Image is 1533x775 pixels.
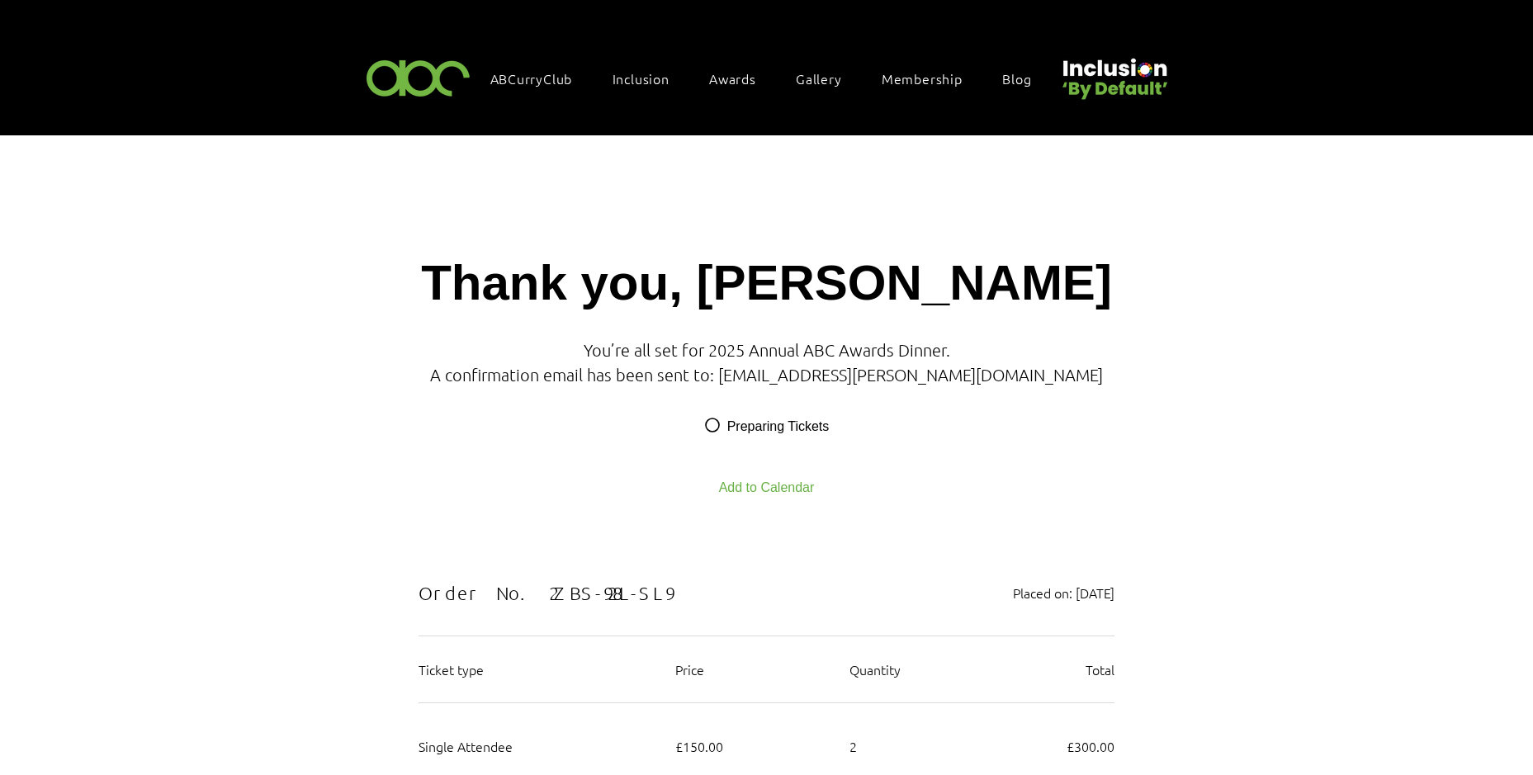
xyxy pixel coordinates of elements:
span: Blog [1002,69,1031,87]
a: ABCurryClub [482,61,598,96]
div: Order No. 2ZBS-928L-SL9 [419,584,670,601]
div: £150.00 [662,738,836,754]
span: ABCurryClub [490,69,573,87]
button: Add to Calendar [660,467,874,507]
span: Inclusion [613,69,670,87]
div: A confirmation email has been sent to: [EMAIL_ADDRESS][PERSON_NAME][DOMAIN_NAME] [430,362,1103,387]
a: Blog [994,61,1056,96]
nav: Site [482,61,1057,96]
span: Awards [709,69,756,87]
a: Gallery [788,61,867,96]
div: 2 [836,738,940,754]
span: Membership [882,69,963,87]
img: Untitled design (22).png [1057,45,1171,102]
div: Preparing Tickets [727,417,830,456]
div: Price [662,661,836,678]
span: Gallery [796,69,842,87]
div: You’re all set for 2025 Annual ABC Awards Dinner. [430,338,1103,362]
div: Inclusion [604,61,694,96]
div: Single Attendee [419,738,662,754]
div: £300.00 [940,738,1114,754]
div: Quantity [836,661,940,678]
div: Placed on: [DATE] [1013,584,1114,601]
div: Total [940,661,1114,678]
a: Membership [873,61,987,96]
img: ABC-Logo-Blank-Background-01-01-2.png [362,53,476,102]
div: Awards [701,61,781,96]
div: Ticket type [419,661,662,678]
h1: Thank you, [PERSON_NAME] [421,253,1112,313]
